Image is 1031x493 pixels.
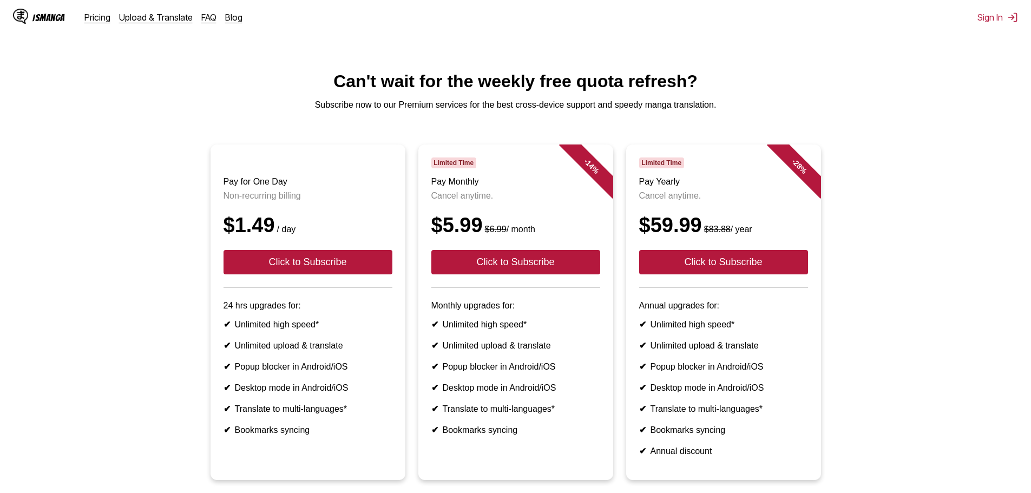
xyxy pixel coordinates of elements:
[275,225,296,234] small: / day
[431,340,600,351] li: Unlimited upload & translate
[639,425,646,435] b: ✔
[431,191,600,201] p: Cancel anytime.
[431,425,600,435] li: Bookmarks syncing
[1007,12,1018,23] img: Sign out
[224,319,392,330] li: Unlimited high speed*
[639,362,646,371] b: ✔
[639,177,808,187] h3: Pay Yearly
[224,250,392,274] button: Click to Subscribe
[224,361,392,372] li: Popup blocker in Android/iOS
[559,134,623,199] div: - 14 %
[431,404,438,413] b: ✔
[225,12,242,23] a: Blog
[639,425,808,435] li: Bookmarks syncing
[224,214,392,237] div: $1.49
[431,177,600,187] h3: Pay Monthly
[224,383,392,393] li: Desktop mode in Android/iOS
[639,214,808,237] div: $59.99
[9,71,1022,91] h1: Can't wait for the weekly free quota refresh?
[704,225,731,234] s: $83.88
[639,446,646,456] b: ✔
[639,319,808,330] li: Unlimited high speed*
[639,383,646,392] b: ✔
[431,157,476,168] span: Limited Time
[639,446,808,456] li: Annual discount
[639,341,646,350] b: ✔
[483,225,535,234] small: / month
[224,341,231,350] b: ✔
[13,9,84,26] a: IsManga LogoIsManga
[431,425,438,435] b: ✔
[431,250,600,274] button: Click to Subscribe
[431,301,600,311] p: Monthly upgrades for:
[119,12,193,23] a: Upload & Translate
[32,12,65,23] div: IsManga
[9,100,1022,110] p: Subscribe now to our Premium services for the best cross-device support and speedy manga translat...
[224,191,392,201] p: Non-recurring billing
[639,157,684,168] span: Limited Time
[639,250,808,274] button: Click to Subscribe
[224,425,392,435] li: Bookmarks syncing
[431,383,438,392] b: ✔
[224,177,392,187] h3: Pay for One Day
[201,12,216,23] a: FAQ
[224,404,231,413] b: ✔
[639,320,646,329] b: ✔
[431,320,438,329] b: ✔
[766,134,831,199] div: - 28 %
[485,225,507,234] s: $6.99
[639,191,808,201] p: Cancel anytime.
[84,12,110,23] a: Pricing
[431,319,600,330] li: Unlimited high speed*
[224,301,392,311] p: 24 hrs upgrades for:
[702,225,752,234] small: / year
[639,340,808,351] li: Unlimited upload & translate
[639,361,808,372] li: Popup blocker in Android/iOS
[639,404,808,414] li: Translate to multi-languages*
[639,404,646,413] b: ✔
[431,383,600,393] li: Desktop mode in Android/iOS
[639,301,808,311] p: Annual upgrades for:
[13,9,28,24] img: IsManga Logo
[224,340,392,351] li: Unlimited upload & translate
[224,362,231,371] b: ✔
[224,320,231,329] b: ✔
[224,383,231,392] b: ✔
[431,361,600,372] li: Popup blocker in Android/iOS
[431,362,438,371] b: ✔
[431,404,600,414] li: Translate to multi-languages*
[639,383,808,393] li: Desktop mode in Android/iOS
[431,341,438,350] b: ✔
[977,12,1018,23] button: Sign In
[224,404,392,414] li: Translate to multi-languages*
[224,425,231,435] b: ✔
[431,214,600,237] div: $5.99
